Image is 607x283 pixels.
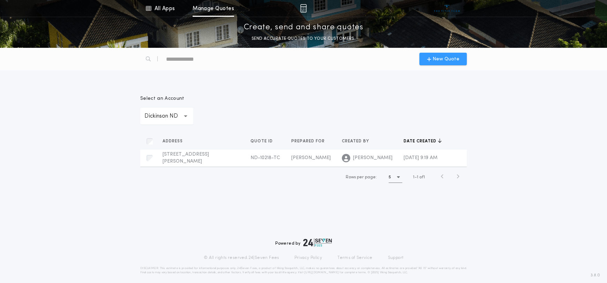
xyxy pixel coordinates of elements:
span: [DATE] 9:19 AM [404,155,437,161]
span: Date created [404,139,438,144]
p: SEND ACCURATE QUOTES TO YOUR CUSTOMERS. [252,35,355,42]
button: Address [163,138,188,145]
p: Create, send and share quotes [244,22,364,33]
p: DISCLAIMER: This estimate is provided for informational purposes only. 24|Seven Fees, a product o... [140,266,467,275]
img: logo [303,238,332,247]
a: [URL][DOMAIN_NAME] [304,271,339,274]
span: of 1 [419,174,425,180]
span: Prepared for [291,139,326,144]
span: [PERSON_NAME] [291,155,331,161]
span: Address [163,139,184,144]
span: ND-10218-TC [250,155,280,161]
a: Privacy Policy [294,255,322,261]
p: © All rights reserved. 24|Seven Fees [204,255,279,261]
p: Dickinson ND [144,112,189,120]
button: Date created [404,138,442,145]
span: [STREET_ADDRESS][PERSON_NAME] [163,152,209,164]
span: Quote ID [250,139,274,144]
span: New Quote [433,55,459,63]
button: 5 [389,172,402,183]
span: Rows per page: [346,175,377,179]
span: 1 [413,175,414,179]
a: Terms of Service [337,255,372,261]
div: Powered by [275,238,332,247]
span: Created by [342,139,370,144]
button: Created by [342,138,374,145]
span: [PERSON_NAME] [353,155,392,162]
span: 1 [417,175,418,179]
button: New Quote [419,53,467,65]
h1: 5 [389,174,391,181]
img: img [300,4,307,13]
img: vs-icon [434,5,460,12]
button: Dickinson ND [140,108,193,125]
p: Select an Account [140,95,193,102]
span: 3.8.0 [591,272,600,278]
button: Quote ID [250,138,278,145]
a: Support [388,255,403,261]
